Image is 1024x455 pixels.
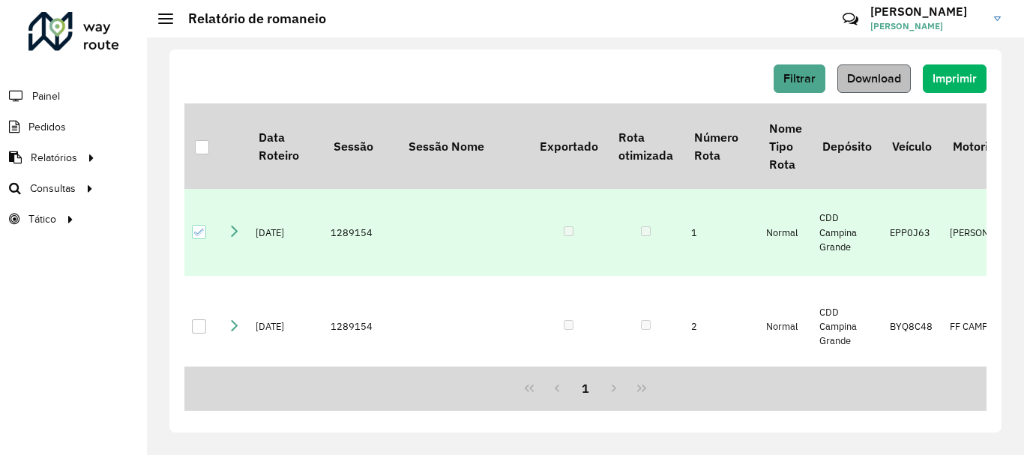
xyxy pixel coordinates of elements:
[684,189,759,276] td: 1
[30,181,76,196] span: Consultas
[933,72,977,85] span: Imprimir
[28,119,66,135] span: Pedidos
[684,276,759,377] td: 2
[173,10,326,27] h2: Relatório de romaneio
[837,64,911,93] button: Download
[882,189,942,276] td: EPP0J63
[323,189,398,276] td: 1289154
[759,103,812,189] th: Nome Tipo Rota
[248,276,323,377] td: [DATE]
[870,19,983,33] span: [PERSON_NAME]
[783,72,816,85] span: Filtrar
[882,103,942,189] th: Veículo
[812,276,882,377] td: CDD Campina Grande
[774,64,825,93] button: Filtrar
[684,103,759,189] th: Número Rota
[759,276,812,377] td: Normal
[882,276,942,377] td: BYQ8C48
[323,276,398,377] td: 1289154
[870,4,983,19] h3: [PERSON_NAME]
[571,374,600,403] button: 1
[31,150,77,166] span: Relatórios
[834,3,867,35] a: Contato Rápido
[28,211,56,227] span: Tático
[812,189,882,276] td: CDD Campina Grande
[32,88,60,104] span: Painel
[248,189,323,276] td: [DATE]
[529,103,608,189] th: Exportado
[847,72,901,85] span: Download
[398,103,529,189] th: Sessão Nome
[923,64,987,93] button: Imprimir
[248,103,323,189] th: Data Roteiro
[323,103,398,189] th: Sessão
[759,189,812,276] td: Normal
[812,103,882,189] th: Depósito
[608,103,683,189] th: Rota otimizada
